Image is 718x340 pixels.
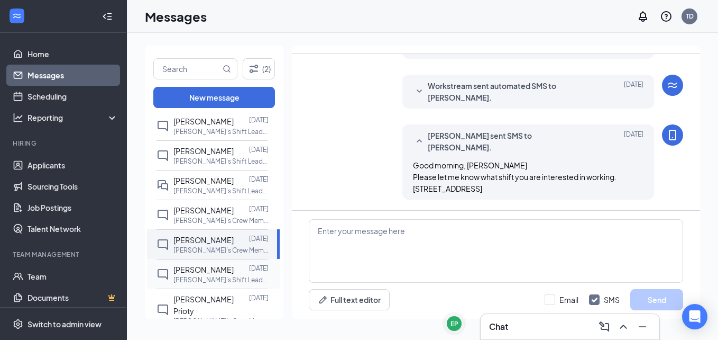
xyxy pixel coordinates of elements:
p: [PERSON_NAME]’s Crew Member – Flexible Hours, Fun Team & Career Growth! at 2644 | [GEOGRAPHIC_DATA] [173,216,269,225]
span: [PERSON_NAME] [173,117,234,126]
button: ComposeMessage [596,318,613,335]
span: [PERSON_NAME] [173,146,234,156]
p: [DATE] [249,234,269,243]
span: [PERSON_NAME] [173,235,234,245]
p: [PERSON_NAME]’s Shift Leader – Growth Opportunities & Flexible Schedules! at 1875 | Lansdale 2 [173,157,269,166]
svg: Settings [13,319,23,329]
div: TD [686,12,694,21]
svg: ChatInactive [157,238,169,251]
p: [PERSON_NAME]’s Shift Leader – Growth Opportunities & Flexible Schedules! at 1875 | Lansdale 2 [173,127,269,136]
a: DocumentsCrown [27,287,118,308]
svg: WorkstreamLogo [666,79,679,92]
p: [DATE] [249,264,269,273]
span: [PERSON_NAME] [173,265,234,274]
p: [DATE] [249,293,269,302]
div: Open Intercom Messenger [682,304,707,329]
svg: ChatInactive [157,268,169,281]
button: New message [153,87,275,108]
svg: ChevronUp [617,320,630,333]
svg: ChatInactive [157,303,169,316]
p: [DATE] [249,175,269,184]
a: Home [27,43,118,65]
p: [DATE] [249,145,269,154]
svg: DoubleChat [157,179,169,192]
a: Job Postings [27,197,118,218]
p: [PERSON_NAME]’s Shift Leader – Growth Opportunities & Flexible Schedules! at 11187 | [GEOGRAPHIC_... [173,275,269,284]
svg: MagnifyingGlass [223,65,231,73]
a: Applicants [27,155,118,176]
div: Hiring [13,139,116,148]
span: [PERSON_NAME] [173,205,234,215]
svg: Minimize [636,320,649,333]
div: EP [450,319,458,328]
p: [DATE] [249,115,269,124]
a: Scheduling [27,86,118,107]
svg: ChatInactive [157,209,169,221]
span: [PERSON_NAME] Prioty [173,294,234,316]
svg: Filter [247,62,260,75]
svg: ChatInactive [157,120,169,132]
button: Filter (2) [243,58,275,79]
span: [DATE] [624,80,643,103]
p: [DATE] [249,204,269,213]
div: Switch to admin view [27,319,102,329]
p: [PERSON_NAME]’s Shift Leader – Growth Opportunities & Flexible Schedules! at 11187 | [GEOGRAPHIC_... [173,186,269,195]
svg: MobileSms [666,129,679,141]
div: Team Management [13,250,116,259]
p: [PERSON_NAME]’s Crew Member – Flexible Hours, Fun Team & Career Growth! at 11187 | [GEOGRAPHIC_DATA] [173,246,269,255]
a: Talent Network [27,218,118,239]
button: Send [630,289,683,310]
a: Team [27,266,118,287]
svg: Collapse [102,11,113,22]
p: [PERSON_NAME]’s Crew Member – Flexible Hours, Fun Team & Career Growth! at 1875 | Lansdale 2 [173,317,269,326]
input: Search [154,59,220,79]
svg: ChatInactive [157,149,169,162]
button: Full text editorPen [309,289,390,310]
svg: Notifications [637,10,649,23]
h1: Messages [145,7,207,25]
span: Good morning, [PERSON_NAME] Please let me know what shift you are interested in working. [STREET_... [413,160,616,193]
span: Workstream sent automated SMS to [PERSON_NAME]. [428,80,596,103]
svg: QuestionInfo [660,10,673,23]
svg: ComposeMessage [598,320,611,333]
svg: WorkstreamLogo [12,11,22,21]
span: [DATE] [624,130,643,153]
button: ChevronUp [615,318,632,335]
a: Sourcing Tools [27,176,118,197]
svg: SmallChevronUp [413,135,426,148]
button: Minimize [634,318,651,335]
span: [PERSON_NAME] [173,176,234,185]
h3: Chat [489,321,508,333]
span: [PERSON_NAME] sent SMS to [PERSON_NAME]. [428,130,596,153]
a: Messages [27,65,118,86]
svg: SmallChevronDown [413,85,426,98]
div: Reporting [27,112,118,123]
svg: Analysis [13,112,23,123]
svg: Pen [318,294,328,305]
